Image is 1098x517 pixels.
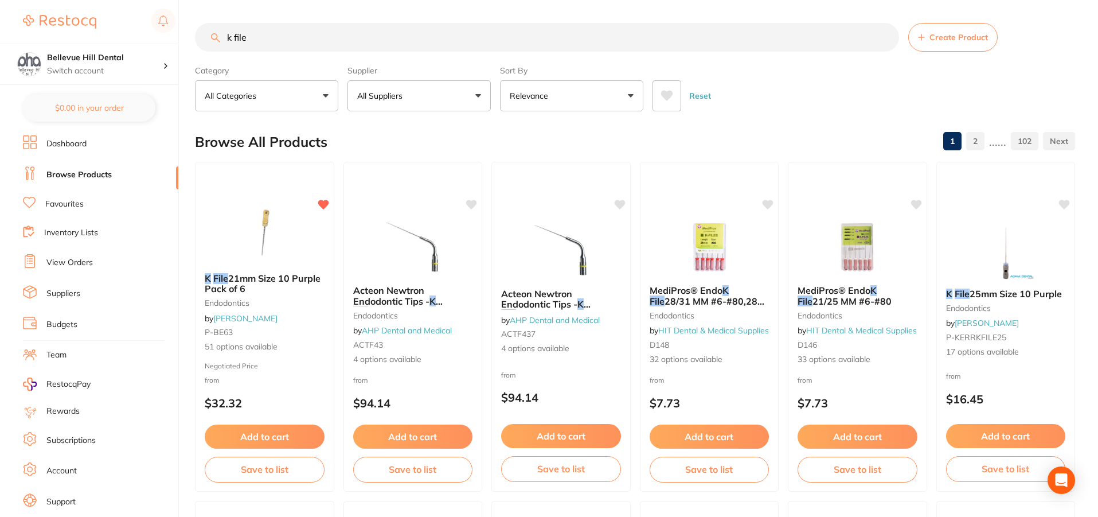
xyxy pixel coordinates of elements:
span: from [205,376,220,384]
img: Restocq Logo [23,15,96,29]
a: Subscriptions [46,435,96,446]
a: Restocq Logo [23,9,96,35]
em: K [577,298,584,310]
a: Support [46,496,76,508]
p: $32.32 [205,397,325,410]
a: HIT Dental & Medical Supplies [658,325,769,336]
p: Relevance [510,90,553,102]
span: 17 options available [946,347,1066,358]
p: $94.14 [353,397,473,410]
input: Search Products [195,23,899,52]
span: P-BE63 [205,327,233,337]
a: 2 [966,130,984,153]
button: Create Product [908,23,998,52]
small: endodontics [650,311,769,320]
span: Create Product [929,33,988,42]
em: K [722,285,729,296]
span: Acteon Newtron Endodontic Tips - [501,288,577,310]
img: RestocqPay [23,378,37,391]
button: All Suppliers [347,80,491,111]
span: from [650,376,665,384]
label: Supplier [347,65,491,76]
em: K [429,296,436,307]
small: endodontics [205,298,325,308]
label: Category [195,65,338,76]
span: 4 options available [501,343,621,355]
span: 25mm [368,306,396,317]
span: 25mm Size 10 Purple [970,288,1062,300]
button: Add to cart [798,425,917,449]
small: endodontics [946,304,1066,313]
a: Dashboard [46,138,87,150]
label: Sort By [500,65,643,76]
img: MediPros® Endo K File 28/31 MM #6-#80,28 MM - #6 [672,219,747,276]
b: MediPros® Endo K File 28/31 MM #6-#80,28 MM - #6 [650,285,769,306]
button: Add to cart [501,424,621,448]
span: MediPros® Endo [650,285,722,296]
button: Add to cart [946,424,1066,448]
h2: Browse All Products [195,134,327,150]
span: 21/25 MM #6-#80 [812,296,892,307]
span: ACTF437 [501,329,536,339]
a: AHP Dental and Medical [510,315,600,325]
span: RestocqPay [46,379,91,390]
button: Relevance [500,80,643,111]
a: Browse Products [46,169,112,181]
a: View Orders [46,257,93,269]
b: Acteon Newtron Endodontic Tips - K File 25mm [353,285,473,306]
span: by [650,325,769,336]
a: [PERSON_NAME] [213,313,278,324]
span: 51 options available [205,341,325,353]
img: Bellevue Hill Dental [18,53,41,76]
em: File [955,288,970,300]
p: All Suppliers [357,90,407,102]
a: Account [46,465,77,477]
a: AHP Dental and Medical [362,325,452,336]
button: Add to cart [650,425,769,449]
p: $16.45 [946,392,1066,406]
span: 4 options available [353,354,473,366]
button: Save to list [946,456,1066,481]
span: by [501,315,600,325]
span: 33 options available [798,354,917,366]
span: Acteon Newtron Endodontic Tips - [353,285,429,306]
a: 102 [1011,130,1038,153]
span: by [946,318,1019,328]
button: Add to cart [353,425,473,449]
img: Acteon Newtron Endodontic Tips - K File 21mm [523,222,598,279]
span: by [205,313,278,324]
p: $7.73 [798,397,917,410]
button: Save to list [205,457,325,482]
p: $7.73 [650,397,769,410]
b: Acteon Newtron Endodontic Tips - K File 21mm [501,289,621,310]
p: All Categories [205,90,261,102]
button: Save to list [650,457,769,482]
span: by [353,325,452,336]
button: $0.00 in your order [23,94,155,122]
a: RestocqPay [23,378,91,391]
span: MediPros® Endo [798,285,870,296]
span: 28/31 MM #6-#80,28 MM - #6 [650,296,764,317]
span: 32 options available [650,354,769,366]
span: from [353,376,368,384]
button: Reset [686,80,714,111]
a: Team [46,349,67,361]
span: from [798,376,812,384]
small: endodontics [353,311,473,320]
small: endodontics [798,311,917,320]
span: 21mm Size 10 Purple Pack of 6 [205,273,321,294]
em: File [353,306,368,317]
span: 21mm [516,309,544,321]
a: Budgets [46,319,77,331]
img: MediPros® Endo K File 21/25 MM #6-#80 [820,219,894,276]
img: K File 25mm Size 10 Purple [968,222,1043,279]
em: File [650,296,665,307]
em: K [205,273,211,284]
a: 1 [943,130,962,153]
a: Rewards [46,406,80,417]
span: ACTF43 [353,340,383,350]
span: P-KERRKFILE25 [946,332,1006,343]
b: MediPros® Endo K File 21/25 MM #6-#80 [798,285,917,306]
span: from [946,372,961,380]
button: Save to list [501,456,621,481]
